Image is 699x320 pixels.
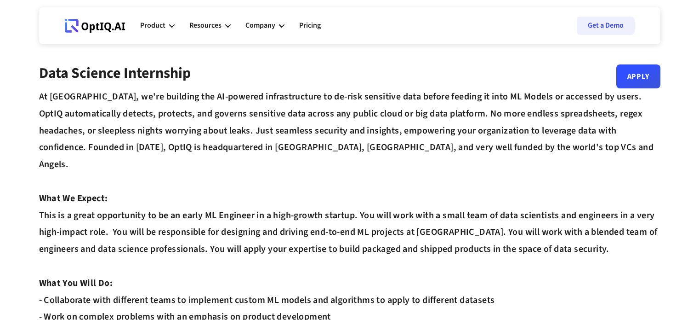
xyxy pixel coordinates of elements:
[39,63,191,84] strong: Data Science Internship
[189,19,222,32] div: Resources
[577,17,635,35] a: Get a Demo
[39,192,108,205] strong: What We Expect:
[140,19,165,32] div: Product
[39,277,113,290] strong: What You Will Do:
[245,19,275,32] div: Company
[299,12,321,40] a: Pricing
[189,12,231,40] div: Resources
[140,12,175,40] div: Product
[616,64,660,88] a: Apply
[245,12,284,40] div: Company
[65,12,125,40] a: Webflow Homepage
